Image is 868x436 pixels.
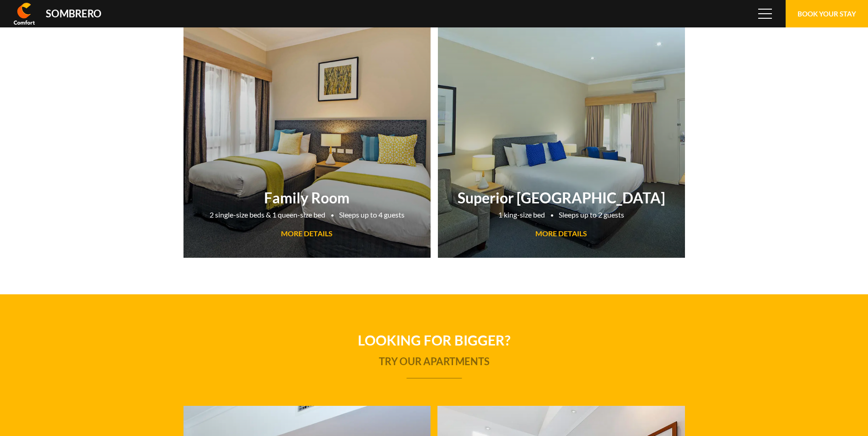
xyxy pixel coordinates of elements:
[46,9,102,19] div: Sombrero
[442,189,680,207] h2: Superior [GEOGRAPHIC_DATA]
[183,2,431,258] a: Family Room2 single-size beds & 1 queen-size bedSleeps up to 4 guestsMORE DETAILS
[559,209,624,221] li: Sleeps up to 2 guests
[379,354,490,378] h2: Try our apartments
[358,331,511,354] h1: Looking for bigger?
[758,9,772,19] span: Menu
[281,229,333,238] span: MORE DETAILS
[210,209,325,221] li: 2 single-size beds & 1 queen-size bed
[188,189,426,207] h2: Family Room
[535,229,587,238] span: MORE DETAILS
[14,3,35,25] img: Comfort Inn & Suites Sombrero
[498,209,545,221] li: 1 king-size bed
[339,209,404,221] li: Sleeps up to 4 guests
[438,2,685,258] a: Superior [GEOGRAPHIC_DATA]1 king-size bedSleeps up to 2 guestsMORE DETAILS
